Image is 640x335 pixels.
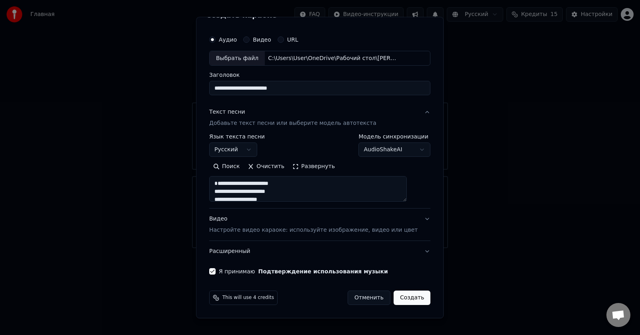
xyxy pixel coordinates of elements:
[253,37,271,42] label: Видео
[394,291,430,305] button: Создать
[348,291,390,305] button: Отменить
[209,241,430,262] button: Расширенный
[209,102,430,134] button: Текст песниДобавьте текст песни или выберите модель автотекста
[209,134,430,209] div: Текст песниДобавьте текст песни или выберите модель автотекста
[244,160,289,173] button: Очистить
[219,269,388,275] label: Я принимаю
[209,160,244,173] button: Поиск
[209,134,265,140] label: Язык текста песни
[359,134,431,140] label: Модель синхронизации
[209,108,245,116] div: Текст песни
[210,51,265,66] div: Выбрать файл
[222,295,274,301] span: This will use 4 credits
[209,120,376,128] p: Добавьте текст песни или выберите модель автотекста
[209,227,418,235] p: Настройте видео караоке: используйте изображение, видео или цвет
[287,37,298,42] label: URL
[288,160,339,173] button: Развернуть
[209,215,418,235] div: Видео
[265,54,401,62] div: C:\Users\User\OneDrive\Рабочий стол\[PERSON_NAME] - Gypsy Queen.mp3
[209,72,430,78] label: Заголовок
[206,12,434,19] h2: Создать караоке
[219,37,237,42] label: Аудио
[209,209,430,241] button: ВидеоНастройте видео караоке: используйте изображение, видео или цвет
[258,269,388,275] button: Я принимаю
